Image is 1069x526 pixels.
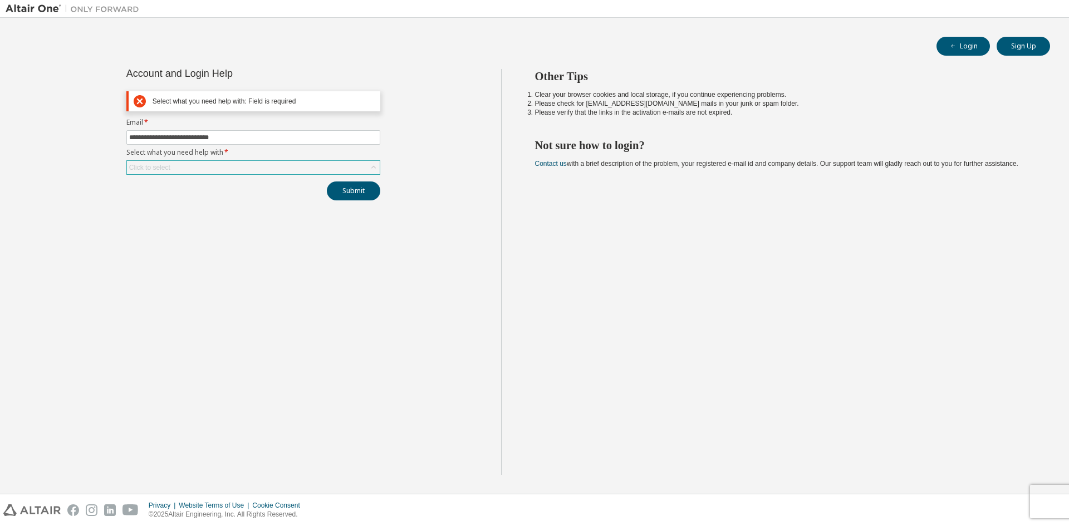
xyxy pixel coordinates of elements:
[126,118,380,127] label: Email
[535,160,567,168] a: Contact us
[535,90,1031,99] li: Clear your browser cookies and local storage, if you continue experiencing problems.
[535,108,1031,117] li: Please verify that the links in the activation e-mails are not expired.
[153,97,375,106] div: Select what you need help with: Field is required
[127,161,380,174] div: Click to select
[126,148,380,157] label: Select what you need help with
[129,163,170,172] div: Click to select
[535,69,1031,83] h2: Other Tips
[149,501,179,510] div: Privacy
[997,37,1050,56] button: Sign Up
[936,37,990,56] button: Login
[252,501,306,510] div: Cookie Consent
[86,504,97,516] img: instagram.svg
[327,181,380,200] button: Submit
[122,504,139,516] img: youtube.svg
[535,160,1018,168] span: with a brief description of the problem, your registered e-mail id and company details. Our suppo...
[6,3,145,14] img: Altair One
[535,138,1031,153] h2: Not sure how to login?
[104,504,116,516] img: linkedin.svg
[149,510,307,519] p: © 2025 Altair Engineering, Inc. All Rights Reserved.
[67,504,79,516] img: facebook.svg
[179,501,252,510] div: Website Terms of Use
[3,504,61,516] img: altair_logo.svg
[535,99,1031,108] li: Please check for [EMAIL_ADDRESS][DOMAIN_NAME] mails in your junk or spam folder.
[126,69,330,78] div: Account and Login Help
